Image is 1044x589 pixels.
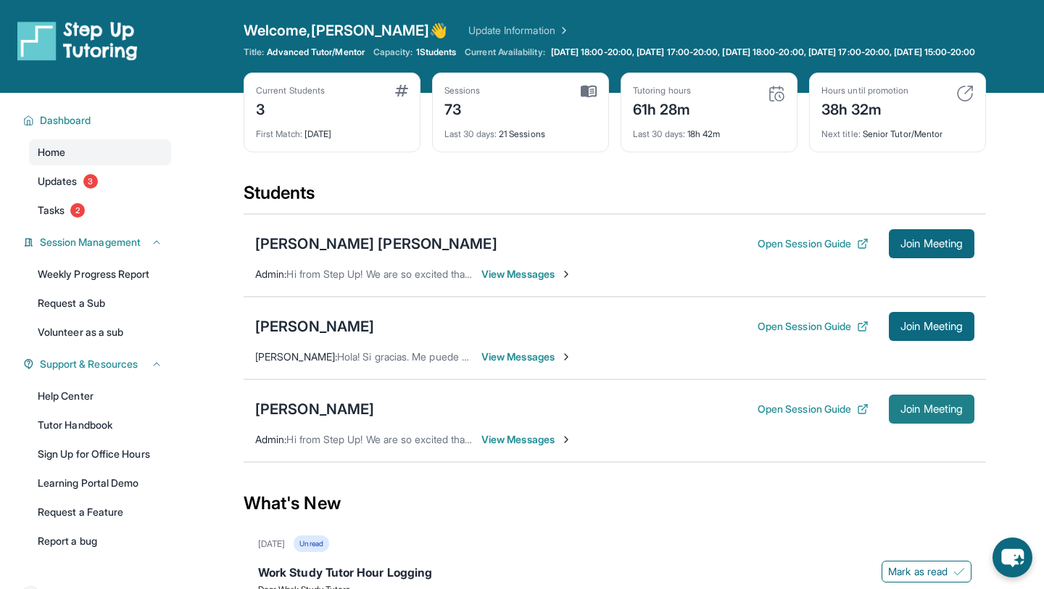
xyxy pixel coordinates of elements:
span: 3 [83,174,98,189]
div: 3 [256,96,325,120]
button: Session Management [34,235,162,250]
a: Request a Feature [29,499,171,525]
img: card [768,85,785,102]
span: Title: [244,46,264,58]
span: View Messages [481,267,572,281]
span: Hola! Si gracias. Me puede dejar saber si [PERSON_NAME] no se esta consentrando o se esta moviend... [337,350,994,363]
a: Tasks2 [29,197,171,223]
span: Admin : [255,268,286,280]
img: Chevron Right [555,23,570,38]
a: Request a Sub [29,290,171,316]
div: Work Study Tutor Hour Logging [258,564,971,584]
button: Support & Resources [34,357,162,371]
button: Join Meeting [889,395,974,424]
div: [DATE] [258,538,285,550]
img: card [956,85,974,102]
span: View Messages [481,432,572,447]
div: [PERSON_NAME] [255,316,374,337]
span: 2 [70,203,85,218]
span: First Match : [256,128,302,139]
span: Home [38,145,65,160]
a: Updates3 [29,168,171,194]
div: Current Students [256,85,325,96]
img: card [395,85,408,96]
a: Learning Portal Demo [29,470,171,496]
a: Update Information [468,23,570,38]
div: Senior Tutor/Mentor [821,120,974,140]
img: Chevron-Right [560,351,572,363]
span: [DATE] 18:00-20:00, [DATE] 17:00-20:00, [DATE] 18:00-20:00, [DATE] 17:00-20:00, [DATE] 15:00-20:00 [551,46,976,58]
div: What's New [244,471,986,535]
img: Chevron-Right [560,434,572,445]
span: View Messages [481,350,572,364]
a: Help Center [29,383,171,409]
span: Dashboard [40,113,91,128]
a: Volunteer as a sub [29,319,171,345]
button: Open Session Guide [758,319,869,334]
button: chat-button [993,537,1032,577]
span: Next title : [821,128,861,139]
a: [DATE] 18:00-20:00, [DATE] 17:00-20:00, [DATE] 18:00-20:00, [DATE] 17:00-20:00, [DATE] 15:00-20:00 [548,46,979,58]
span: Updates [38,174,78,189]
a: Report a bug [29,528,171,554]
button: Join Meeting [889,312,974,341]
span: Tasks [38,203,65,218]
button: Dashboard [34,113,162,128]
span: Last 30 days : [633,128,685,139]
span: Last 30 days : [444,128,497,139]
span: Capacity: [373,46,413,58]
span: Admin : [255,433,286,445]
span: [PERSON_NAME] : [255,350,337,363]
a: Sign Up for Office Hours [29,441,171,467]
div: Sessions [444,85,481,96]
button: Open Session Guide [758,236,869,251]
span: 1 Students [416,46,457,58]
div: 73 [444,96,481,120]
div: [PERSON_NAME] [PERSON_NAME] [255,234,497,254]
a: Weekly Progress Report [29,261,171,287]
div: 61h 28m [633,96,691,120]
img: logo [17,20,138,61]
span: Join Meeting [900,322,963,331]
span: Advanced Tutor/Mentor [267,46,364,58]
span: Current Availability: [465,46,544,58]
span: Join Meeting [900,239,963,248]
div: Tutoring hours [633,85,691,96]
div: 18h 42m [633,120,785,140]
button: Join Meeting [889,229,974,258]
a: Home [29,139,171,165]
img: Chevron-Right [560,268,572,280]
span: Support & Resources [40,357,138,371]
span: Session Management [40,235,141,250]
span: Join Meeting [900,405,963,413]
span: Mark as read [888,564,948,579]
div: [PERSON_NAME] [255,399,374,419]
div: 21 Sessions [444,120,597,140]
img: Mark as read [953,566,965,577]
a: Tutor Handbook [29,412,171,438]
div: Unread [294,535,328,552]
span: Welcome, [PERSON_NAME] 👋 [244,20,448,41]
div: Students [244,181,986,213]
div: [DATE] [256,120,408,140]
button: Mark as read [882,561,971,582]
button: Open Session Guide [758,402,869,416]
div: 38h 32m [821,96,908,120]
div: Hours until promotion [821,85,908,96]
img: card [581,85,597,98]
